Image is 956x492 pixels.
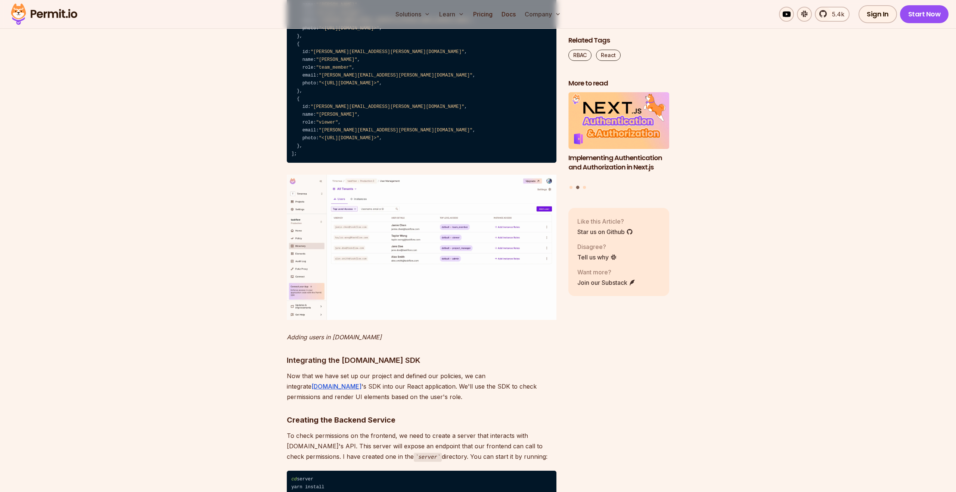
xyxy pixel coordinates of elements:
strong: Creating the Backend Service [287,415,395,424]
p: Like this Article? [577,217,633,226]
a: React [596,50,621,61]
a: Implementing Authentication and Authorization in Next.jsImplementing Authentication and Authoriza... [568,93,669,181]
span: "team_member" [316,65,352,70]
h3: Implementing Authentication and Authorization in Next.js [568,153,669,172]
a: RBAC [568,50,592,61]
a: Join our Substack [577,278,636,287]
button: Company [522,7,564,22]
img: image.png [287,175,556,320]
a: 5.4k [815,7,850,22]
span: "viewer" [316,120,338,125]
span: "[PERSON_NAME][EMAIL_ADDRESS][PERSON_NAME][DOMAIN_NAME]" [319,128,473,133]
img: Implementing Authentication and Authorization in Next.js [568,93,669,149]
em: Adding users in [DOMAIN_NAME] [287,333,382,341]
a: Pricing [470,7,496,22]
button: Go to slide 1 [569,186,572,189]
a: Docs [499,7,519,22]
span: "[PERSON_NAME][EMAIL_ADDRESS][PERSON_NAME][DOMAIN_NAME]" [311,104,465,109]
span: "[PERSON_NAME][EMAIL_ADDRESS][PERSON_NAME][DOMAIN_NAME]" [311,49,465,55]
span: "[PERSON_NAME]" [316,112,357,117]
button: Go to slide 2 [576,186,580,189]
h2: More to read [568,79,669,88]
button: Learn [436,7,467,22]
a: Sign In [859,5,897,23]
div: Posts [568,93,669,190]
h3: Integrating the [DOMAIN_NAME] SDK [287,354,556,366]
li: 2 of 3 [568,93,669,181]
a: Tell us why [577,253,617,262]
a: Star us on Github [577,227,633,236]
span: "<[URL][DOMAIN_NAME]>" [319,81,379,86]
span: cd [291,477,297,482]
span: "[PERSON_NAME][EMAIL_ADDRESS][PERSON_NAME][DOMAIN_NAME]" [319,73,473,78]
img: Permit logo [7,1,81,27]
h2: Related Tags [568,36,669,45]
a: [DOMAIN_NAME] [311,383,361,390]
p: Now that we have set up our project and defined our policies, we can integrate 's SDK into our Re... [287,371,556,402]
p: Want more? [577,268,636,277]
p: To check permissions on the frontend, we need to create a server that interacts with [DOMAIN_NAME... [287,430,556,462]
button: Solutions [392,7,433,22]
span: 5.4k [828,10,844,19]
p: Disagree? [577,242,617,251]
span: "[PERSON_NAME]" [316,57,357,62]
span: "<[URL][DOMAIN_NAME]>" [319,136,379,141]
button: Go to slide 3 [583,186,586,189]
a: Start Now [900,5,949,23]
code: server [414,453,442,462]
